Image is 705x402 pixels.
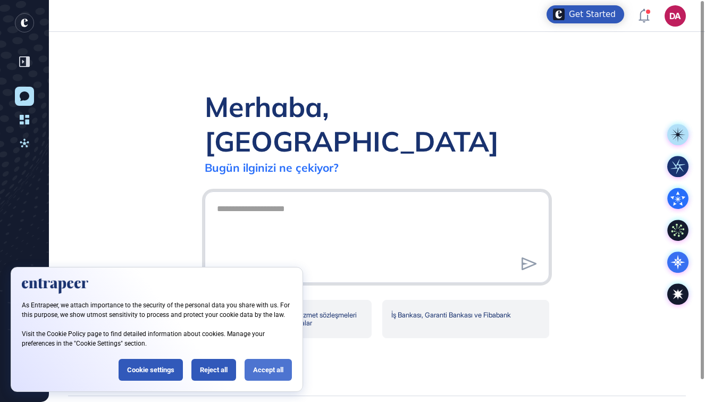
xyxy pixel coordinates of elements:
[553,9,565,20] img: launcher-image-alternative-text
[665,5,686,27] button: DA
[205,161,339,174] div: Bugün ilginizi ne çekiyor?
[15,13,34,32] div: entrapeer-logo
[569,9,616,20] div: Get Started
[205,89,549,158] div: Merhaba, [GEOGRAPHIC_DATA]
[547,5,624,23] div: Open Get Started checklist
[382,300,549,338] div: İş Bankası, Garanti Bankası ve Fibabank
